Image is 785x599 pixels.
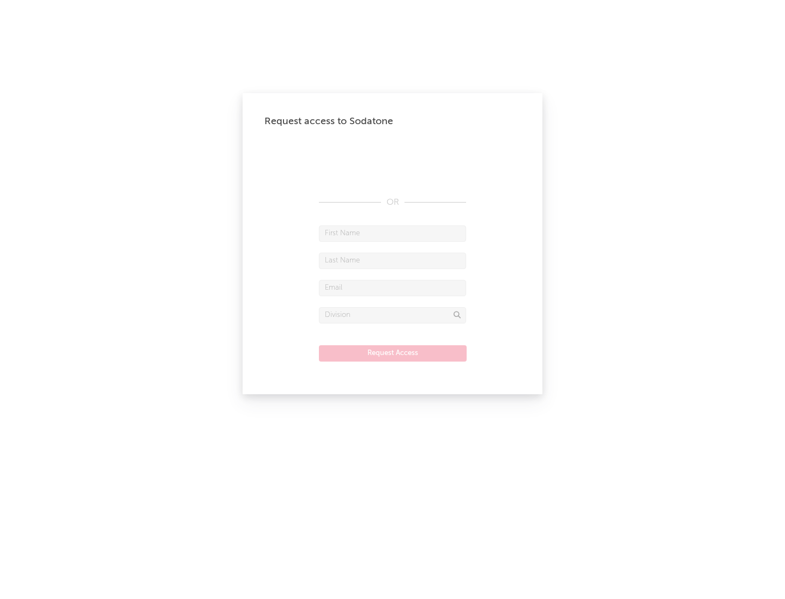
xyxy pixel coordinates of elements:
div: Request access to Sodatone [264,115,521,128]
input: Division [319,307,466,323]
button: Request Access [319,345,467,362]
input: First Name [319,225,466,242]
div: OR [319,196,466,209]
input: Last Name [319,253,466,269]
input: Email [319,280,466,296]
